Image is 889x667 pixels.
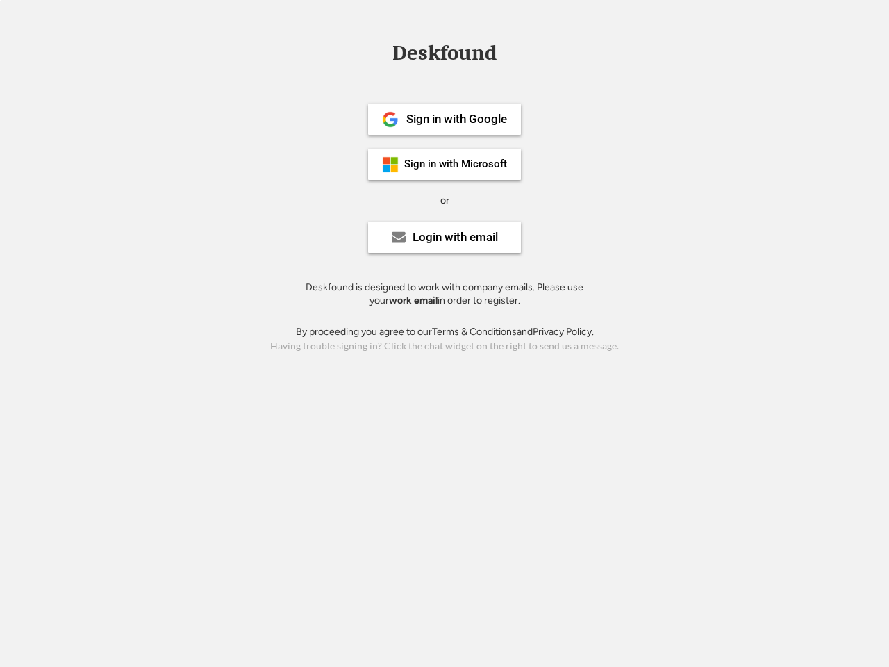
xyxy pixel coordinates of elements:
div: Login with email [413,231,498,243]
a: Terms & Conditions [432,326,517,338]
div: Sign in with Microsoft [404,159,507,170]
a: Privacy Policy. [533,326,594,338]
div: Deskfound [385,42,504,64]
div: By proceeding you agree to our and [296,325,594,339]
div: Sign in with Google [406,113,507,125]
img: ms-symbollockup_mssymbol_19.png [382,156,399,173]
div: Deskfound is designed to work with company emails. Please use your in order to register. [288,281,601,308]
img: 1024px-Google__G__Logo.svg.png [382,111,399,128]
strong: work email [389,295,438,306]
div: or [440,194,449,208]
